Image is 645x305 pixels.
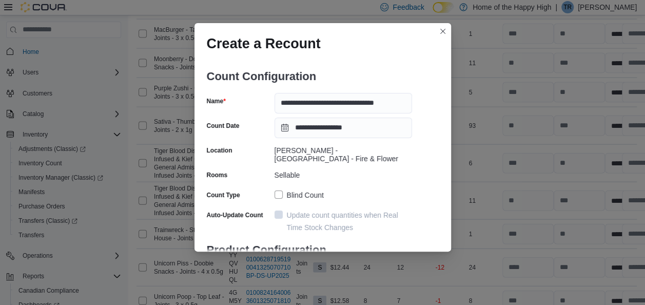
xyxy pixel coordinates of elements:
input: Press the down key to open a popover containing a calendar. [275,118,412,138]
div: Sellable [275,167,412,179]
div: [PERSON_NAME] - [GEOGRAPHIC_DATA] - Fire & Flower [275,142,412,163]
h3: Product Configuration [207,234,412,266]
label: Name [207,97,226,105]
div: Blind Count [287,189,324,201]
label: Rooms [207,171,228,179]
label: Count Type [207,191,240,199]
div: Update count quantities when Real Time Stock Changes [287,209,412,234]
label: Location [207,146,232,155]
label: Auto-Update Count [207,211,263,219]
label: Count Date [207,122,240,130]
button: Closes this modal window [437,25,449,37]
h1: Create a Recount [207,35,321,52]
h3: Count Configuration [207,60,412,93]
